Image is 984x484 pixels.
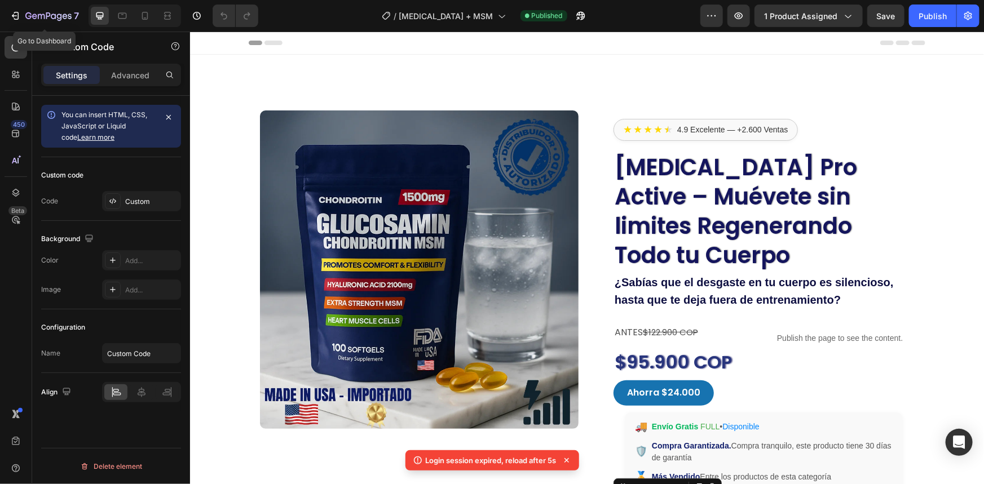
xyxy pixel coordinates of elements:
[41,385,73,400] div: Align
[433,93,442,103] span: ★
[125,197,178,207] div: Custom
[41,458,181,476] button: Delete element
[8,206,27,215] div: Beta
[394,10,397,22] span: /
[462,390,508,399] strong: Envío Gratis
[111,69,149,81] p: Advanced
[453,93,462,103] span: ★
[946,429,973,456] div: Open Intercom Messenger
[77,133,114,141] a: Learn more
[41,348,60,358] div: Name
[474,93,483,103] span: ★
[74,9,79,23] p: 7
[5,5,84,27] button: 7
[425,245,704,274] strong: ¿Sabías que el desgaste en tu cuerpo es silencioso, hasta que te deja fuera de entrenamiento?
[80,460,142,473] div: Delete element
[41,322,85,332] div: Configuration
[919,10,947,22] div: Publish
[464,93,473,103] span: ★
[443,93,452,103] span: ★
[213,5,258,27] div: Undo/Redo
[125,285,178,295] div: Add...
[445,412,457,428] div: 🛡️
[41,285,61,295] div: Image
[754,5,863,27] button: 1 product assigned
[425,293,571,309] p: ANTES
[462,408,703,432] div: Compra tranquilo, este producto tiene 30 días de garantía
[399,10,493,22] span: [MEDICAL_DATA] + MSM
[462,439,641,451] div: Entre los productos de esta categoría
[867,5,904,27] button: Save
[533,390,570,399] span: Disponible
[453,295,508,307] s: $122.900 COP
[55,40,151,54] p: Custom Code
[576,301,725,313] p: Publish the page to see the content.
[877,11,895,21] span: Save
[423,120,724,239] h1: [MEDICAL_DATA] Pro Active – Muévete sin limites Regenerando Todo tu Cuerpo
[445,438,457,453] div: 🏅
[41,255,59,265] div: Color
[190,32,984,484] iframe: Design area
[56,69,87,81] p: Settings
[425,318,542,343] span: $95.900 COP
[462,389,570,401] div: •
[764,10,837,22] span: 1 product assigned
[462,441,510,450] strong: Más Vendido
[487,92,598,104] span: 4.9 Excelente — +2.600 Ventas
[437,354,510,367] strong: Ahorra $24.000
[462,410,541,419] strong: Compra Garantizada.
[438,451,486,461] div: Custom Code
[445,388,457,403] div: 🚚
[11,120,27,129] div: 450
[532,11,563,21] span: Published
[510,390,529,399] span: FULL
[909,5,956,27] button: Publish
[41,232,96,247] div: Background
[426,455,557,466] p: Login session expired, reload after 5s
[41,170,83,180] div: Custom code
[41,196,58,206] div: Code
[61,110,147,141] span: You can insert HTML, CSS, JavaScript or Liquid code
[423,349,524,374] button: <p><strong>Ahorra $24.000</strong></p>
[125,256,178,266] div: Add...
